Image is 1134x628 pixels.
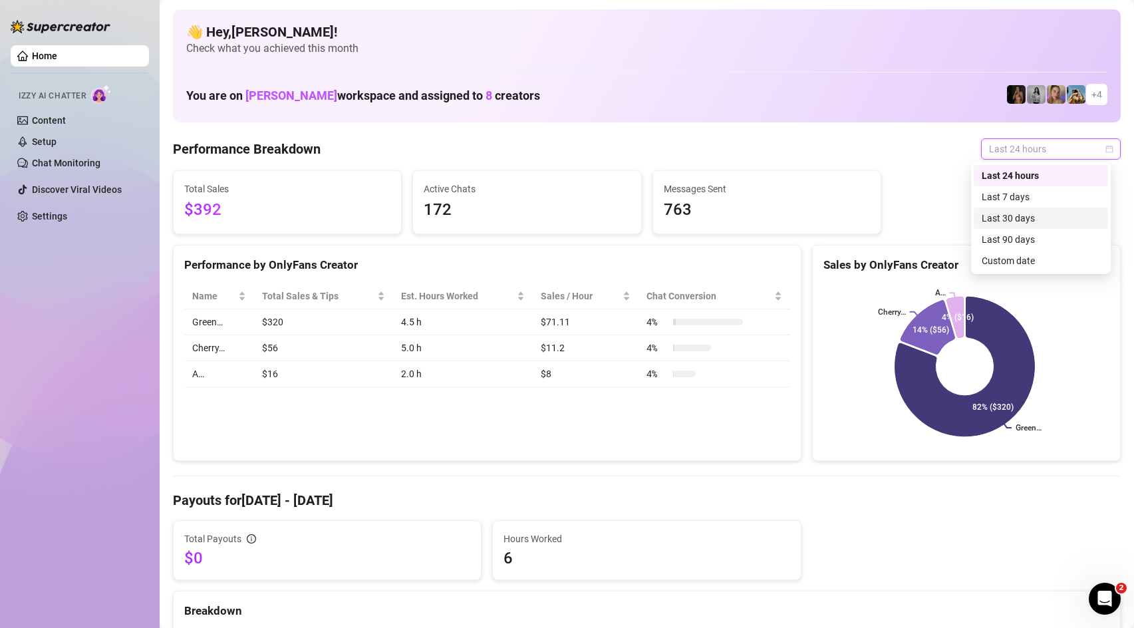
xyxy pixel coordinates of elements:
[184,335,254,361] td: Cherry…
[393,335,533,361] td: 5.0 h
[486,88,492,102] span: 8
[1105,145,1113,153] span: calendar
[424,182,630,196] span: Active Chats
[646,315,668,329] span: 4 %
[186,23,1107,41] h4: 👋 Hey, [PERSON_NAME] !
[184,361,254,387] td: A…
[1047,85,1065,104] img: Cherry
[646,289,772,303] span: Chat Conversion
[982,232,1100,247] div: Last 90 days
[32,184,122,195] a: Discover Viral Videos
[192,289,235,303] span: Name
[186,88,540,103] h1: You are on workspace and assigned to creators
[541,289,620,303] span: Sales / Hour
[982,253,1100,268] div: Custom date
[245,88,337,102] span: [PERSON_NAME]
[638,283,790,309] th: Chat Conversion
[19,90,86,102] span: Izzy AI Chatter
[503,548,789,569] span: 6
[186,41,1107,56] span: Check what you achieved this month
[11,20,110,33] img: logo-BBDzfeDw.svg
[32,51,57,61] a: Home
[424,198,630,223] span: 172
[1116,583,1127,593] span: 2
[989,139,1113,159] span: Last 24 hours
[503,532,789,546] span: Hours Worked
[533,283,638,309] th: Sales / Hour
[254,283,393,309] th: Total Sales & Tips
[533,361,638,387] td: $8
[173,491,1121,510] h4: Payouts for [DATE] - [DATE]
[982,211,1100,226] div: Last 30 days
[934,288,945,297] text: A…
[974,208,1108,229] div: Last 30 days
[184,256,790,274] div: Performance by OnlyFans Creator
[247,534,256,544] span: info-circle
[184,532,241,546] span: Total Payouts
[262,289,374,303] span: Total Sales & Tips
[184,198,390,223] span: $392
[533,309,638,335] td: $71.11
[1027,85,1046,104] img: A
[184,283,254,309] th: Name
[91,84,112,104] img: AI Chatter
[254,309,393,335] td: $320
[1089,583,1121,615] iframe: Intercom live chat
[32,136,57,147] a: Setup
[32,115,66,126] a: Content
[982,190,1100,204] div: Last 7 days
[646,367,668,381] span: 4 %
[974,229,1108,250] div: Last 90 days
[646,341,668,355] span: 4 %
[1016,424,1042,433] text: Green…
[877,307,905,317] text: Cherry…
[401,289,514,303] div: Est. Hours Worked
[184,548,470,569] span: $0
[982,168,1100,183] div: Last 24 hours
[1007,85,1026,104] img: the_bohema
[1067,85,1085,104] img: Babydanix
[974,165,1108,186] div: Last 24 hours
[254,361,393,387] td: $16
[664,198,870,223] span: 763
[393,309,533,335] td: 4.5 h
[32,211,67,222] a: Settings
[974,186,1108,208] div: Last 7 days
[974,250,1108,271] div: Custom date
[173,140,321,158] h4: Performance Breakdown
[32,158,100,168] a: Chat Monitoring
[1091,87,1102,102] span: + 4
[533,335,638,361] td: $11.2
[254,335,393,361] td: $56
[664,182,870,196] span: Messages Sent
[823,256,1109,274] div: Sales by OnlyFans Creator
[184,602,1109,620] div: Breakdown
[184,309,254,335] td: Green…
[184,182,390,196] span: Total Sales
[393,361,533,387] td: 2.0 h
